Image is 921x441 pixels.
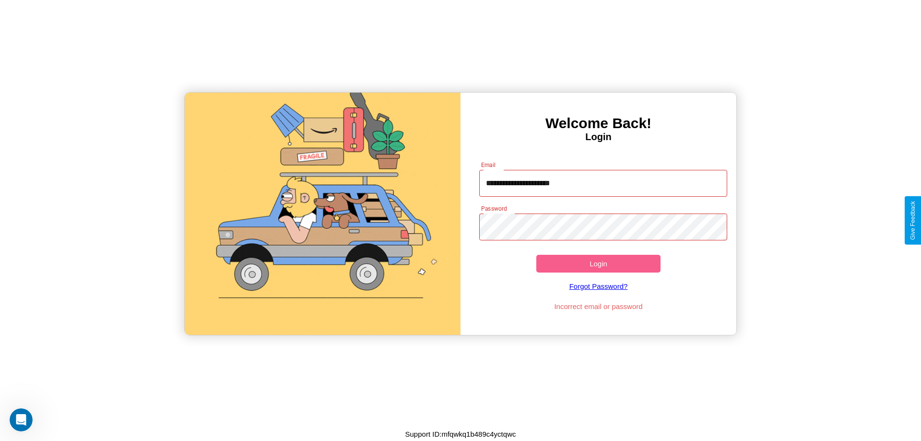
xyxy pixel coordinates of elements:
h4: Login [460,131,736,143]
label: Email [481,161,496,169]
a: Forgot Password? [474,273,723,300]
label: Password [481,204,507,213]
iframe: Intercom live chat [10,408,33,431]
button: Login [536,255,661,273]
p: Support ID: mfqwkq1b489c4yctqwc [405,428,516,441]
img: gif [185,93,460,335]
p: Incorrect email or password [474,300,723,313]
div: Give Feedback [909,201,916,240]
h3: Welcome Back! [460,115,736,131]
